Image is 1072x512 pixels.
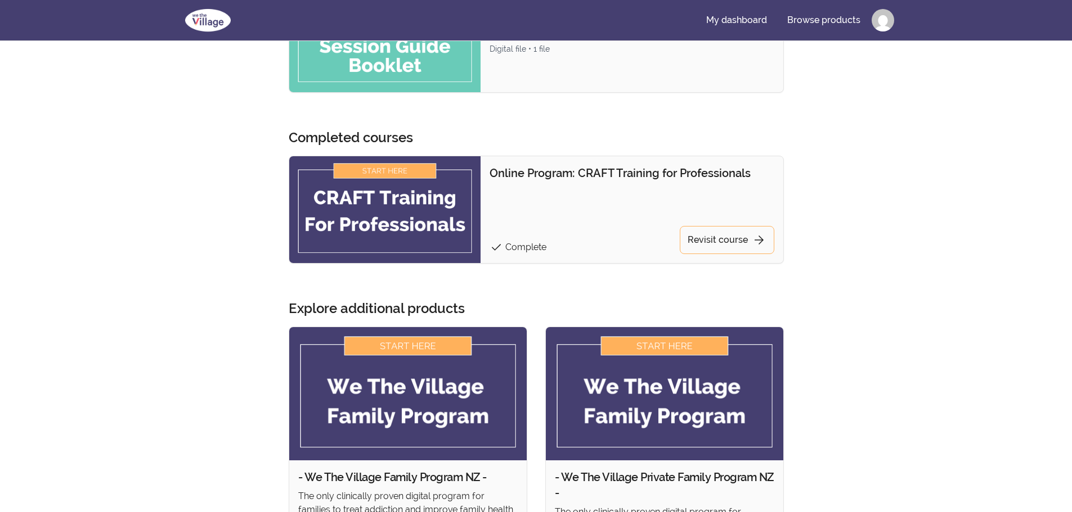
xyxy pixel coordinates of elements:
img: Product image for - We The Village Private Family Program NZ - [546,327,783,460]
h3: Completed courses [289,129,413,147]
a: Browse products [778,7,869,34]
h3: Explore additional products [289,300,465,318]
div: Digital file • 1 file [490,43,774,55]
span: Complete [505,242,546,252]
nav: Main [697,7,894,34]
img: Product image for - We The Village Family Program NZ - [289,327,527,460]
span: arrow_forward [752,233,766,247]
h2: - We The Village Family Program NZ - [298,469,518,485]
img: We The Village logo [178,7,237,34]
img: Profile image for Jordan Davis [872,9,894,31]
p: Online Program: CRAFT Training for Professionals [490,165,774,181]
img: Product image for Online Program: CRAFT Training for Professionals [289,156,481,263]
a: Revisit coursearrow_forward [680,226,774,254]
span: check [490,241,503,254]
a: My dashboard [697,7,776,34]
h2: - We The Village Private Family Program NZ - [555,469,774,501]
